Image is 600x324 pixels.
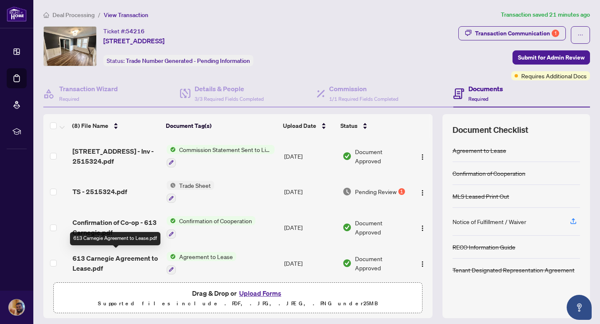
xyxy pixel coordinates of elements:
span: Agreement to Lease [176,252,236,261]
h4: Details & People [195,84,264,94]
img: Status Icon [167,216,176,225]
button: Upload Forms [237,288,284,299]
span: Document Approved [355,147,409,165]
td: [DATE] [281,138,339,174]
div: Notice of Fulfillment / Waiver [452,217,526,226]
div: RECO Information Guide [452,242,515,252]
span: Confirmation of Co-op - 613 Carnegie.pdf [72,217,160,237]
button: Transaction Communication1 [458,26,566,40]
article: Transaction saved 21 minutes ago [501,10,590,20]
img: Document Status [342,152,352,161]
span: Trade Sheet [176,181,214,190]
span: Drag & Drop orUpload FormsSupported files include .PDF, .JPG, .JPEG, .PNG under25MB [54,283,422,314]
div: MLS Leased Print Out [452,192,509,201]
th: Status [337,114,410,137]
span: Upload Date [283,121,316,130]
button: Status IconCommission Statement Sent to Listing Brokerage [167,145,275,167]
span: Trade Number Generated - Pending Information [126,57,250,65]
div: Confirmation of Cooperation [452,169,525,178]
img: Logo [419,225,426,232]
span: Requires Additional Docs [521,71,587,80]
h4: Documents [468,84,503,94]
div: 613 Carnegie Agreement to Lease.pdf [70,232,160,245]
span: [STREET_ADDRESS] [103,36,165,46]
span: home [43,12,49,18]
span: 3/3 Required Fields Completed [195,96,264,102]
div: Transaction Communication [475,27,559,40]
th: Document Tag(s) [162,114,280,137]
h4: Transaction Wizard [59,84,118,94]
img: IMG-E12392124_1.jpg [44,27,96,66]
div: 1 [398,188,405,195]
span: 1/1 Required Fields Completed [329,96,398,102]
span: Document Approved [355,254,409,272]
div: 1 [552,30,559,37]
span: Drag & Drop or [192,288,284,299]
td: [DATE] [281,245,339,281]
h4: Commission [329,84,398,94]
button: Status IconAgreement to Lease [167,252,236,274]
span: Submit for Admin Review [518,51,585,64]
span: View Transaction [104,11,148,19]
div: Agreement to Lease [452,146,506,155]
span: Commission Statement Sent to Listing Brokerage [176,145,275,154]
button: Status IconConfirmation of Cooperation [167,216,255,239]
img: Status Icon [167,252,176,261]
span: Deal Processing [52,11,95,19]
img: Status Icon [167,181,176,190]
span: 54216 [126,27,145,35]
th: (8) File Name [69,114,162,137]
button: Logo [416,185,429,198]
button: Logo [416,221,429,234]
span: Status [340,121,357,130]
span: 613 Carnegie Agreement to Lease.pdf [72,253,160,273]
button: Logo [416,257,429,270]
img: Document Status [342,187,352,196]
td: [DATE] [281,174,339,210]
img: Profile Icon [9,299,25,315]
button: Status IconTrade Sheet [167,181,214,203]
div: Status: [103,55,253,66]
p: Supported files include .PDF, .JPG, .JPEG, .PNG under 25 MB [59,299,417,309]
div: Tenant Designated Representation Agreement [452,265,575,274]
img: Logo [419,261,426,267]
img: Document Status [342,223,352,232]
span: TS - 2515324.pdf [72,187,127,197]
span: Document Approved [355,218,409,237]
span: Pending Review [355,187,397,196]
li: / [98,10,100,20]
img: Document Status [342,259,352,268]
td: [DATE] [281,209,339,245]
button: Logo [416,150,429,163]
img: Logo [419,189,426,196]
img: Logo [419,154,426,160]
div: Ticket #: [103,26,145,36]
span: Required [59,96,79,102]
span: Document Checklist [452,124,528,136]
img: logo [7,6,27,22]
th: Upload Date [280,114,337,137]
span: Confirmation of Cooperation [176,216,255,225]
span: [STREET_ADDRESS] - Inv - 2515324.pdf [72,146,160,166]
button: Open asap [567,295,592,320]
span: (8) File Name [72,121,108,130]
button: Submit for Admin Review [512,50,590,65]
span: ellipsis [577,32,583,38]
span: Required [468,96,488,102]
img: Status Icon [167,145,176,154]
